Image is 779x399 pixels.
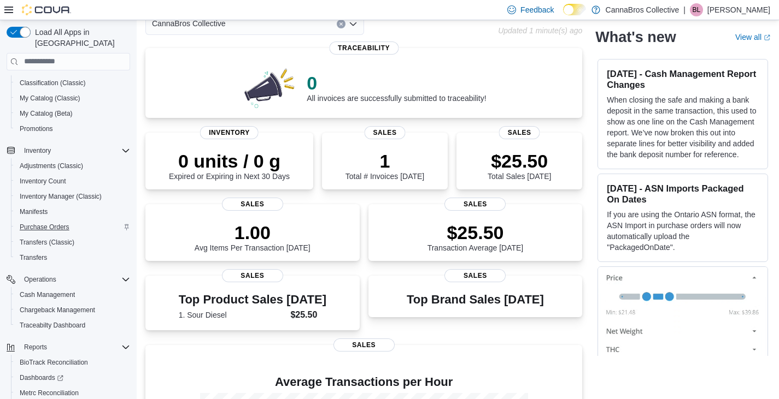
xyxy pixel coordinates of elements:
p: 1.00 [195,222,311,243]
span: Sales [499,126,540,139]
h3: Top Brand Sales [DATE] [407,293,544,306]
span: Traceability [329,41,399,55]
span: Classification (Classic) [20,79,86,87]
button: Operations [20,273,61,286]
button: Traceabilty Dashboard [11,318,134,333]
a: Adjustments (Classic) [15,159,87,172]
span: My Catalog (Classic) [20,94,80,103]
a: Dashboards [11,370,134,385]
span: Metrc Reconciliation [20,389,79,397]
button: Manifests [11,204,134,219]
a: My Catalog (Classic) [15,92,85,105]
h4: Average Transactions per Hour [154,376,573,389]
button: Reports [2,340,134,355]
span: Load All Apps in [GEOGRAPHIC_DATA] [31,27,130,49]
span: Adjustments (Classic) [20,162,83,170]
a: Purchase Orders [15,221,74,234]
p: If you are using the Ontario ASN format, the ASN Import in purchase orders will now automatically... [607,209,759,253]
h3: [DATE] - Cash Management Report Changes [607,68,759,90]
span: Sales [365,126,406,139]
div: Expired or Expiring in Next 30 Days [169,150,290,181]
span: Inventory Count [20,177,66,186]
input: Dark Mode [563,4,586,15]
span: Traceabilty Dashboard [15,319,130,332]
h3: [DATE] - ASN Imports Packaged On Dates [607,183,759,205]
div: Total Sales [DATE] [488,150,551,181]
button: Cash Management [11,287,134,302]
p: $25.50 [427,222,524,243]
a: Promotions [15,122,57,135]
span: Feedback [520,4,554,15]
span: Promotions [20,124,53,133]
a: Inventory Count [15,175,71,188]
button: Purchase Orders [11,219,134,235]
span: My Catalog (Beta) [15,107,130,120]
span: Inventory [24,146,51,155]
span: Purchase Orders [15,221,130,234]
span: Purchase Orders [20,223,69,231]
a: View allExternal link [735,33,770,41]
img: 0 [242,65,298,109]
button: Inventory [2,143,134,158]
a: Chargeback Management [15,303,99,317]
span: Adjustments (Classic) [15,159,130,172]
button: Clear input [337,20,345,28]
dt: 1. Sour Diesel [179,309,286,320]
div: Bayden LaPiana [690,3,703,16]
a: Inventory Manager (Classic) [15,190,106,203]
button: Adjustments (Classic) [11,158,134,174]
span: Chargeback Management [20,306,95,314]
button: Promotions [11,121,134,136]
a: Dashboards [15,371,68,384]
span: BL [693,3,701,16]
a: Transfers [15,251,51,264]
p: 0 [307,72,486,94]
a: Transfers (Classic) [15,236,79,249]
span: Sales [444,198,506,211]
span: Manifests [20,207,48,216]
span: Reports [24,343,47,352]
span: Traceabilty Dashboard [20,321,85,330]
span: Inventory Count [15,175,130,188]
div: Transaction Average [DATE] [427,222,524,252]
span: Inventory [20,144,130,157]
span: Classification (Classic) [15,76,130,90]
button: My Catalog (Beta) [11,106,134,121]
span: Inventory [200,126,259,139]
button: Inventory Manager (Classic) [11,189,134,204]
button: Operations [2,272,134,287]
button: Chargeback Management [11,302,134,318]
span: My Catalog (Classic) [15,92,130,105]
p: 0 units / 0 g [169,150,290,172]
a: Manifests [15,205,52,218]
a: Traceabilty Dashboard [15,319,90,332]
p: $25.50 [488,150,551,172]
span: Inventory Manager (Classic) [20,192,102,201]
p: CannaBros Collective [606,3,680,16]
span: Transfers (Classic) [20,238,74,247]
span: Dashboards [20,373,63,382]
span: Reports [20,341,130,354]
img: Cova [22,4,71,15]
span: Dashboards [15,371,130,384]
span: CannaBros Collective [152,17,226,30]
span: BioTrack Reconciliation [15,356,130,369]
button: Inventory [20,144,55,157]
span: Operations [20,273,130,286]
p: Updated 1 minute(s) ago [498,26,582,35]
div: Avg Items Per Transaction [DATE] [195,222,311,252]
dd: $25.50 [290,308,326,321]
span: My Catalog (Beta) [20,109,73,118]
button: My Catalog (Classic) [11,91,134,106]
svg: External link [764,34,770,41]
p: | [683,3,686,16]
span: Sales [444,269,506,282]
p: [PERSON_NAME] [707,3,770,16]
h2: What's new [595,28,676,46]
a: Cash Management [15,288,79,301]
span: Sales [222,269,283,282]
button: Open list of options [349,20,358,28]
button: BioTrack Reconciliation [11,355,134,370]
span: Operations [24,275,56,284]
